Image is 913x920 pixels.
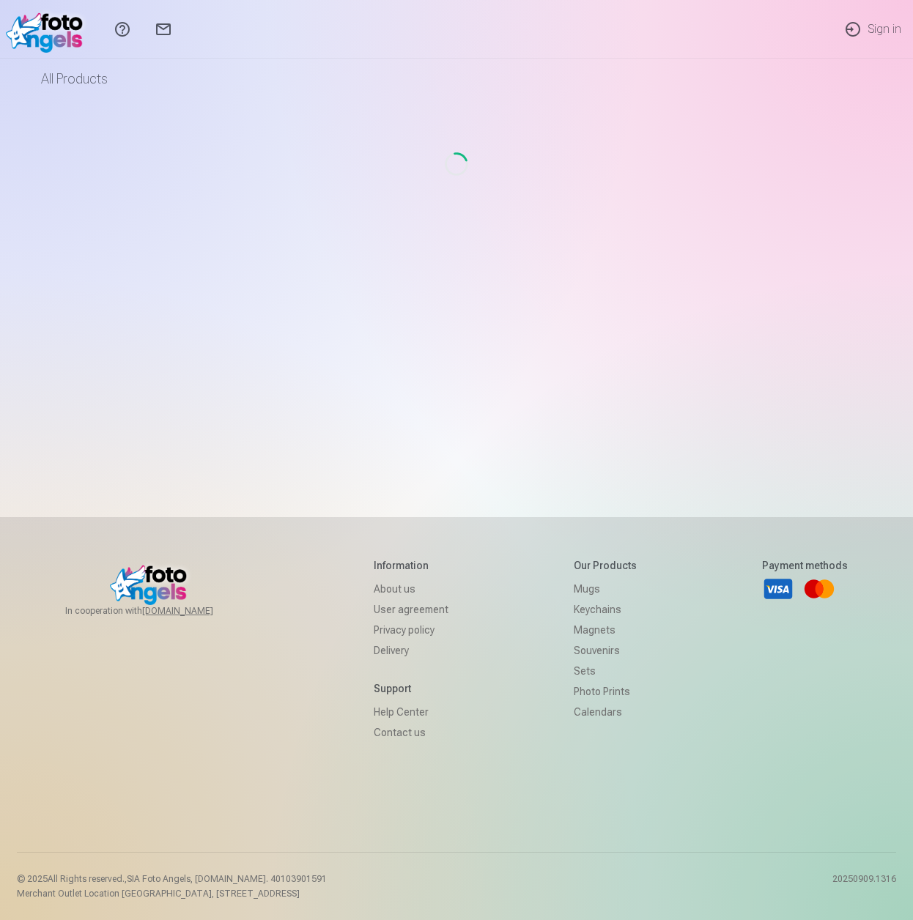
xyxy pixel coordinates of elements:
a: Mugs [574,579,637,599]
a: Mastercard [803,573,835,605]
a: Souvenirs [574,640,637,661]
a: Help Center [374,702,448,722]
h5: Support [374,681,448,696]
a: About us [374,579,448,599]
a: Magnets [574,620,637,640]
a: Contact us [374,722,448,743]
a: Delivery [374,640,448,661]
p: 20250909.1316 [832,873,896,899]
a: [DOMAIN_NAME] [142,605,248,617]
p: © 2025 All Rights reserved. , [17,873,327,885]
h5: Our products [574,558,637,573]
span: SIA Foto Angels, [DOMAIN_NAME]. 40103901591 [127,874,327,884]
a: Sets [574,661,637,681]
a: User agreement [374,599,448,620]
a: Visa [762,573,794,605]
a: Calendars [574,702,637,722]
p: Merchant Outlet Location [GEOGRAPHIC_DATA], [STREET_ADDRESS] [17,888,327,899]
a: Keychains [574,599,637,620]
a: Privacy policy [374,620,448,640]
span: In cooperation with [65,605,248,617]
h5: Payment methods [762,558,848,573]
img: /fa1 [6,6,90,53]
a: Photo prints [574,681,637,702]
h5: Information [374,558,448,573]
